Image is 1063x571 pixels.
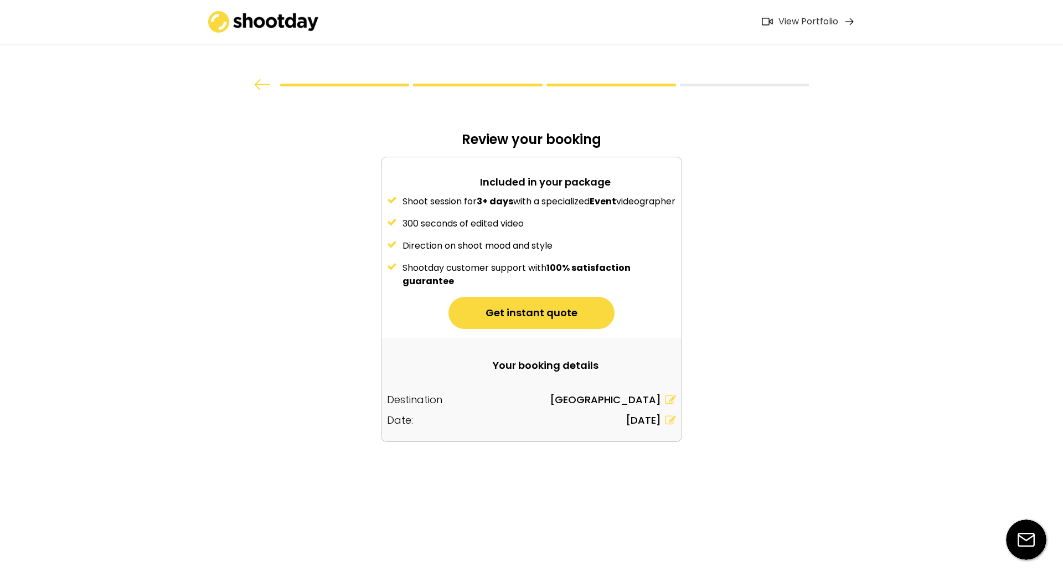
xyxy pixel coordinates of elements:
div: Review your booking [381,131,682,157]
div: [DATE] [626,413,661,428]
div: Shootday customer support with [403,261,676,288]
img: email-icon%20%281%29.svg [1006,519,1046,560]
div: 300 seconds of edited video [403,217,676,230]
img: Icon%20feather-video%402x.png [762,18,773,25]
div: Your booking details [493,358,598,373]
div: [GEOGRAPHIC_DATA] [550,392,661,407]
div: Shoot session for with a specialized videographer [403,195,676,208]
strong: 3+ days [477,195,513,208]
button: Get instant quote [448,297,615,329]
img: arrow%20back.svg [254,79,271,90]
strong: 100% satisfaction guarantee [403,261,632,287]
div: Date: [387,413,413,428]
strong: Event [590,195,616,208]
div: Direction on shoot mood and style [403,239,676,253]
div: Included in your package [480,174,611,189]
img: shootday_logo.png [208,11,319,33]
img: yH5BAEAAAAALAAAAAABAAEAAAIBRAA7 [460,352,487,378]
div: View Portfolio [778,16,838,28]
div: Destination [387,392,442,407]
img: yH5BAEAAAAALAAAAAABAAEAAAIBRAA7 [447,168,474,195]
